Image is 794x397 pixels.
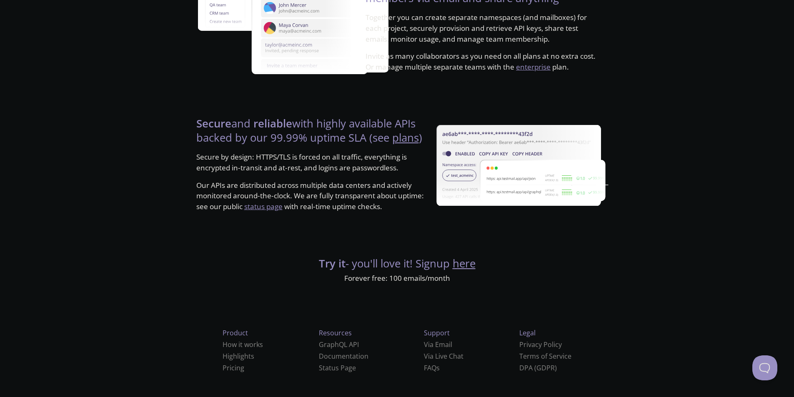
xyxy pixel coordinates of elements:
[244,202,283,211] a: status page
[319,352,368,361] a: Documentation
[366,12,598,51] p: Together you can create separate namespaces (and mailboxes) for each project, securely provision ...
[752,355,777,380] iframe: Help Scout Beacon - Open
[319,340,359,349] a: GraphQL API
[516,62,551,72] a: enterprise
[424,363,440,372] a: FAQ
[436,99,608,232] img: uptime
[223,363,244,372] a: Pricing
[519,352,571,361] a: Terms of Service
[519,328,536,337] span: Legal
[453,256,476,271] a: here
[253,116,292,131] strong: reliable
[319,328,352,337] span: Resources
[366,51,598,72] p: Invite as many collaborators as you need on all plans at no extra cost. Or manage multiple separa...
[424,328,450,337] span: Support
[392,130,419,145] a: plans
[223,328,248,337] span: Product
[319,363,356,372] a: Status Page
[223,352,254,361] a: Highlights
[519,363,557,372] a: DPA (GDPR)
[436,363,440,372] span: s
[194,257,601,271] h4: - you'll love it! Signup
[196,152,428,180] p: Secure by design: HTTPS/TLS is forced on all traffic, everything is encrypted in-transit and at-r...
[519,340,562,349] a: Privacy Policy
[223,340,263,349] a: How it works
[196,117,428,152] h4: and with highly available APIs backed by our 99.99% uptime SLA (see )
[196,180,428,219] p: Our APIs are distributed across multiple data centers and actively monitored around-the-clock. We...
[194,273,601,284] p: Forever free: 100 emails/month
[196,116,231,131] strong: Secure
[424,340,452,349] a: Via Email
[424,352,463,361] a: Via Live Chat
[319,256,346,271] strong: Try it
